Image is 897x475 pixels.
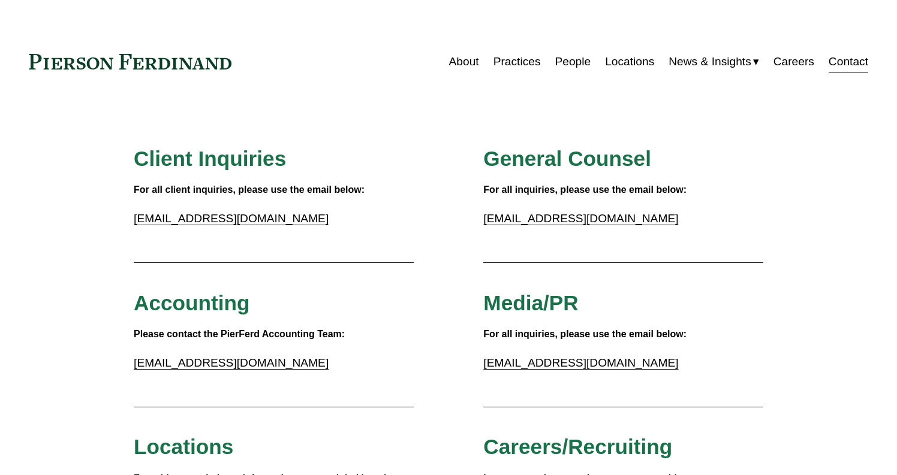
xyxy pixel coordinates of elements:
[134,147,286,170] span: Client Inquiries
[555,50,591,73] a: People
[669,50,759,73] a: folder dropdown
[134,212,329,225] a: [EMAIL_ADDRESS][DOMAIN_NAME]
[829,50,868,73] a: Contact
[605,50,654,73] a: Locations
[483,329,687,339] strong: For all inquiries, please use the email below:
[483,435,672,458] span: Careers/Recruiting
[493,50,541,73] a: Practices
[773,50,814,73] a: Careers
[483,291,578,314] span: Media/PR
[134,184,365,195] strong: For all client inquiries, please use the email below:
[483,147,651,170] span: General Counsel
[669,52,751,72] span: News & Insights
[483,212,678,225] a: [EMAIL_ADDRESS][DOMAIN_NAME]
[134,329,345,339] strong: Please contact the PierFerd Accounting Team:
[134,356,329,369] a: [EMAIL_ADDRESS][DOMAIN_NAME]
[483,184,687,195] strong: For all inquiries, please use the email below:
[134,291,250,314] span: Accounting
[449,50,479,73] a: About
[483,356,678,369] a: [EMAIL_ADDRESS][DOMAIN_NAME]
[134,435,233,458] span: Locations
